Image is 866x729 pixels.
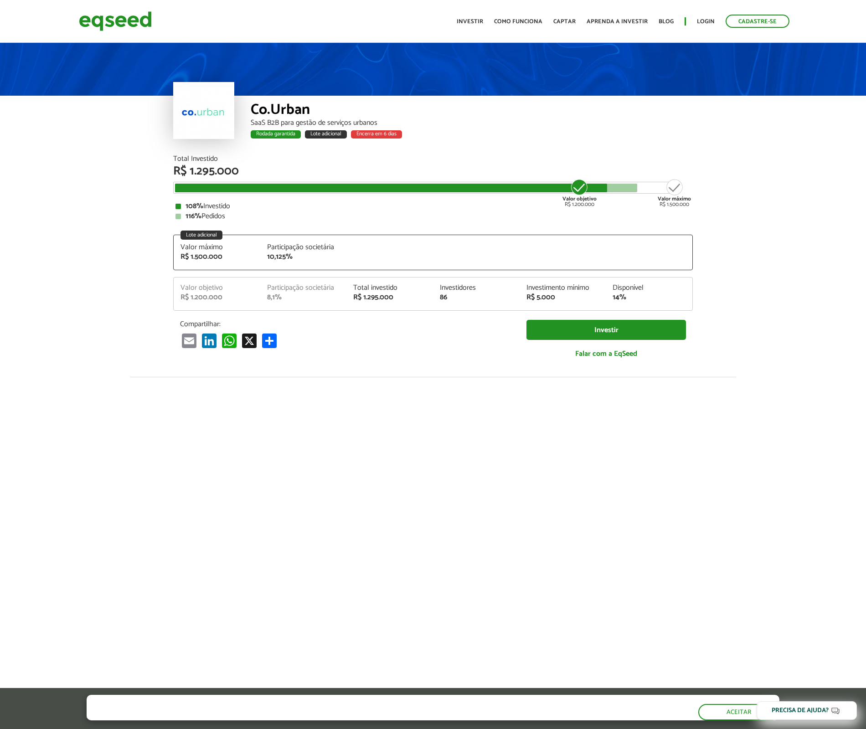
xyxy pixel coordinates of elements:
a: Investir [457,19,483,25]
div: 10,125% [267,253,340,261]
a: Login [697,19,715,25]
div: R$ 5.000 [526,294,599,301]
div: Investimento mínimo [526,284,599,292]
a: X [240,333,258,348]
div: R$ 1.200.000 [180,294,253,301]
img: EqSeed [79,9,152,33]
strong: Valor objetivo [562,195,597,203]
div: R$ 1.500.000 [658,178,691,207]
a: WhatsApp [220,333,238,348]
div: Co.Urban [251,103,693,119]
div: Investido [175,203,691,210]
a: Falar com a EqSeed [526,344,686,363]
div: R$ 1.500.000 [180,253,253,261]
strong: 116% [186,210,201,222]
p: Compartilhar: [180,320,513,329]
a: LinkedIn [200,333,218,348]
h5: O site da EqSeed utiliza cookies para melhorar sua navegação. [87,695,417,709]
div: SaaS B2B para gestão de serviços urbanos [251,119,693,127]
a: Email [180,333,198,348]
div: Valor máximo [180,244,253,251]
div: Total investido [353,284,426,292]
div: Encerra em 6 dias [351,130,402,139]
strong: Valor máximo [658,195,691,203]
a: Blog [659,19,674,25]
div: R$ 1.295.000 [173,165,693,177]
div: Lote adicional [180,231,222,240]
div: Lote adicional [305,130,347,139]
div: Rodada garantida [251,130,301,139]
div: 86 [440,294,513,301]
div: R$ 1.295.000 [353,294,426,301]
div: R$ 1.200.000 [562,178,597,207]
div: Total Investido [173,155,693,163]
div: Pedidos [175,213,691,220]
a: Captar [553,19,576,25]
a: Cadastre-se [726,15,789,28]
div: Participação societária [267,284,340,292]
div: 14% [613,294,686,301]
div: Disponível [613,284,686,292]
a: Share [260,333,278,348]
a: Aprenda a investir [587,19,648,25]
strong: 108% [186,200,203,212]
button: Aceitar [698,704,779,720]
a: Investir [526,320,686,340]
div: 8,1% [267,294,340,301]
p: Ao clicar em "aceitar", você aceita nossa . [87,711,417,720]
div: Participação societária [267,244,340,251]
div: Valor objetivo [180,284,253,292]
a: Como funciona [494,19,542,25]
div: Investidores [440,284,513,292]
a: política de privacidade e de cookies [207,712,312,720]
